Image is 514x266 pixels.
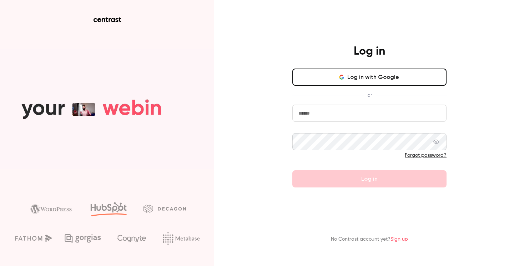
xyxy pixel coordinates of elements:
span: or [364,91,376,99]
img: decagon [143,205,186,212]
a: Forgot password? [405,153,447,158]
button: Log in with Google [292,69,447,86]
a: Sign up [390,237,408,242]
p: No Contrast account yet? [331,236,408,243]
h4: Log in [354,44,385,59]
